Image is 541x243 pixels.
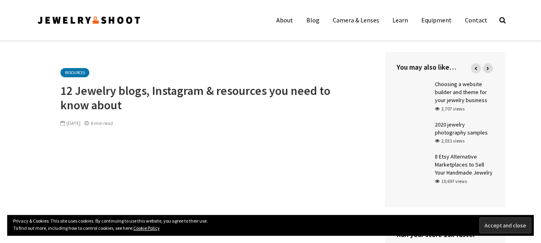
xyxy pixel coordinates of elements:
[435,178,467,185] div: 10,697 views
[84,120,113,127] div: 6 min read
[7,215,534,236] div: Privacy & Cookies: This site uses cookies. By continuing to use this website, you agree to their ...
[270,12,299,28] a: About
[479,217,531,233] input: Accept and close
[415,12,458,28] a: Equipment
[435,105,465,112] div: 3,707 views
[459,12,493,28] a: Contact
[60,120,80,126] span: [DATE]
[435,153,493,176] a: 8 Etsy Alternative Marketplaces to Sell Your Handmade Jewelry
[300,12,326,28] a: Blog
[397,62,493,72] h4: You may also like…
[435,121,488,136] a: 2020 jewelry photography samples
[133,225,160,231] a: Cookie Policy
[435,80,487,104] a: Choosing a website builder and theme for your jewelry business
[435,137,465,145] div: 2,031 views
[327,12,385,28] a: Camera & Lenses
[36,14,141,26] img: Jewelry Photographer Bay Area - San Francisco | Nationwide via Mail
[60,83,349,112] h1: 12 Jewelry blogs, Instagram & resources you need to know about
[386,12,414,28] a: Learn
[60,68,89,77] a: Resources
